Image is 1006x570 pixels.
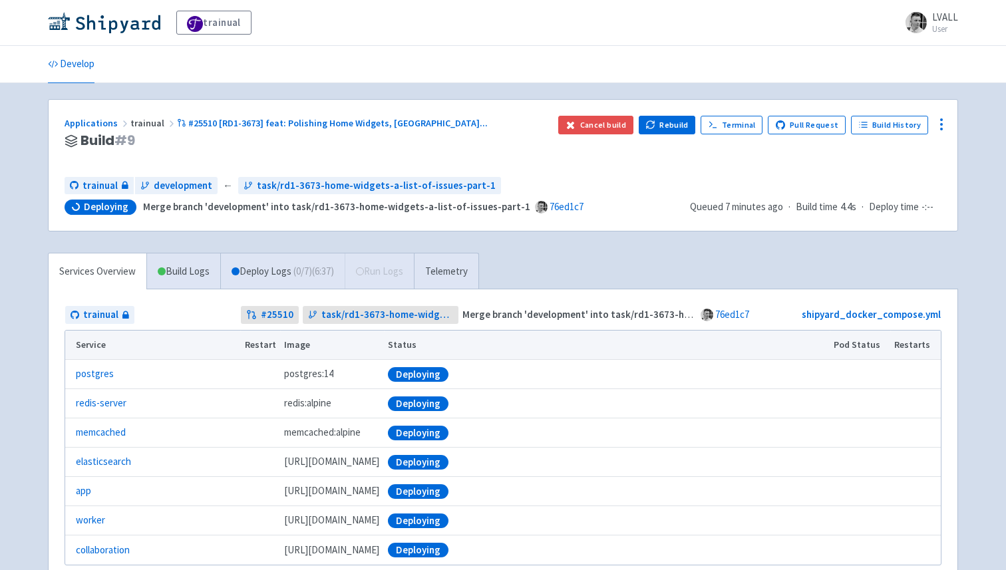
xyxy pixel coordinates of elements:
[241,306,299,324] a: #25510
[83,307,118,323] span: trainual
[768,116,846,134] a: Pull Request
[130,117,177,129] span: trainual
[932,11,958,23] span: LVALL
[284,396,331,411] span: redis:alpine
[384,331,830,360] th: Status
[76,513,105,528] a: worker
[284,454,379,470] span: [DOMAIN_NAME][URL]
[558,116,633,134] button: Cancel build
[388,426,448,440] div: Deploying
[280,331,384,360] th: Image
[840,200,856,215] span: 4.4s
[284,366,333,382] span: postgres:14
[725,200,783,213] time: 7 minutes ago
[388,455,448,470] div: Deploying
[65,117,130,129] a: Applications
[690,200,783,213] span: Queued
[293,264,334,279] span: ( 0 / 7 ) (6:37)
[176,11,251,35] a: trainual
[830,331,890,360] th: Pod Status
[65,306,134,324] a: trainual
[76,543,130,558] a: collaboration
[284,543,379,558] span: [DOMAIN_NAME][URL]
[257,178,496,194] span: task/rd1-3673-home-widgets-a-list-of-issues-part-1
[84,200,128,214] span: Deploying
[143,200,530,213] strong: Merge branch 'development' into task/rd1-3673-home-widgets-a-list-of-issues-part-1
[388,484,448,499] div: Deploying
[639,116,696,134] button: Rebuild
[76,454,131,470] a: elasticsearch
[284,513,379,528] span: [DOMAIN_NAME][URL]
[48,12,160,33] img: Shipyard logo
[154,178,212,194] span: development
[76,425,126,440] a: memcached
[690,200,941,215] div: · ·
[76,396,126,411] a: redis-server
[388,543,448,557] div: Deploying
[388,513,448,528] div: Deploying
[238,177,501,195] a: task/rd1-3673-home-widgets-a-list-of-issues-part-1
[388,367,448,382] div: Deploying
[220,253,345,290] a: Deploy Logs (0/7)(6:37)
[284,425,361,440] span: memcached:alpine
[321,307,454,323] span: task/rd1-3673-home-widgets-a-list-of-issues-part-1
[802,308,941,321] a: shipyard_docker_compose.yml
[261,307,293,323] strong: # 25510
[177,117,490,129] a: #25510 [RD1-3673] feat: Polishing Home Widgets, [GEOGRAPHIC_DATA]...
[240,331,280,360] th: Restart
[922,200,933,215] span: -:--
[462,308,850,321] strong: Merge branch 'development' into task/rd1-3673-home-widgets-a-list-of-issues-part-1
[83,178,118,194] span: trainual
[890,331,941,360] th: Restarts
[715,308,749,321] a: 76ed1c7
[869,200,919,215] span: Deploy time
[414,253,478,290] a: Telemetry
[388,396,448,411] div: Deploying
[932,25,958,33] small: User
[851,116,928,134] a: Build History
[303,306,459,324] a: task/rd1-3673-home-widgets-a-list-of-issues-part-1
[76,366,114,382] a: postgres
[223,178,233,194] span: ←
[81,133,135,148] span: Build
[48,46,94,83] a: Develop
[188,117,488,129] span: #25510 [RD1-3673] feat: Polishing Home Widgets, [GEOGRAPHIC_DATA] ...
[284,484,379,499] span: [DOMAIN_NAME][URL]
[147,253,220,290] a: Build Logs
[135,177,218,195] a: development
[701,116,762,134] a: Terminal
[49,253,146,290] a: Services Overview
[550,200,584,213] a: 76ed1c7
[114,131,135,150] span: # 9
[898,12,958,33] a: LVALL User
[76,484,91,499] a: app
[65,331,240,360] th: Service
[65,177,134,195] a: trainual
[796,200,838,215] span: Build time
